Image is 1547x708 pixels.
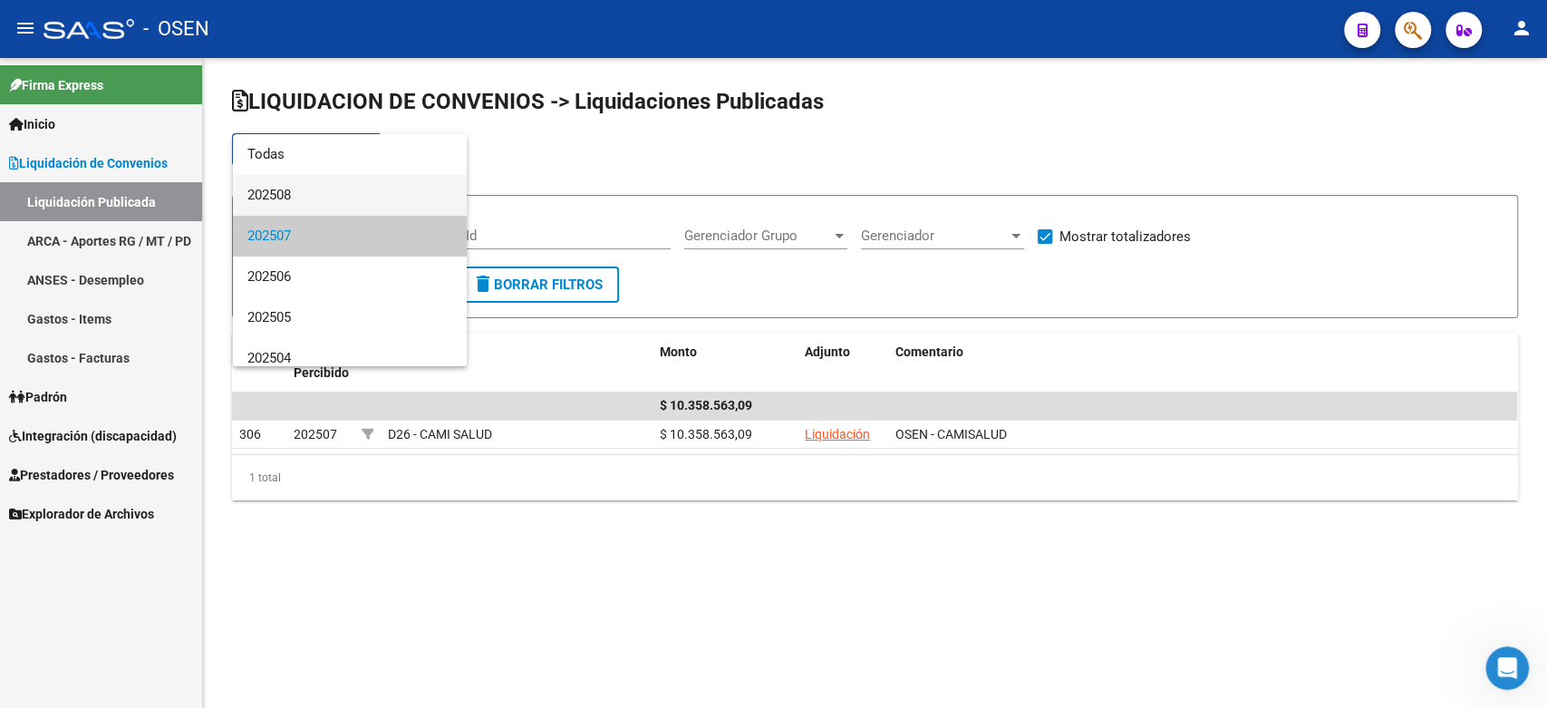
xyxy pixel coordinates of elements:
span: 202505 [247,297,452,338]
span: 202504 [247,338,452,379]
span: 202506 [247,257,452,297]
iframe: Intercom live chat [1485,646,1529,690]
span: 202508 [247,175,452,216]
span: Todas [247,134,452,175]
span: 202507 [247,216,452,257]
